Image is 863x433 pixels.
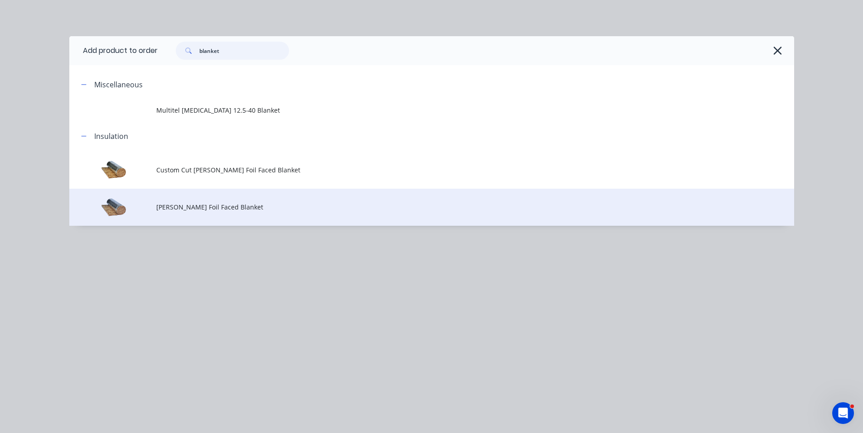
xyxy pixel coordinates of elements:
[156,105,666,115] span: Multitel [MEDICAL_DATA] 12.5-40 Blanket
[94,79,143,90] div: Miscellaneous
[156,202,666,212] span: [PERSON_NAME] Foil Faced Blanket
[156,165,666,175] span: Custom Cut [PERSON_NAME] Foil Faced Blanket
[94,131,128,142] div: Insulation
[69,36,158,65] div: Add product to order
[832,402,854,424] iframe: Intercom live chat
[199,42,289,60] input: Search...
